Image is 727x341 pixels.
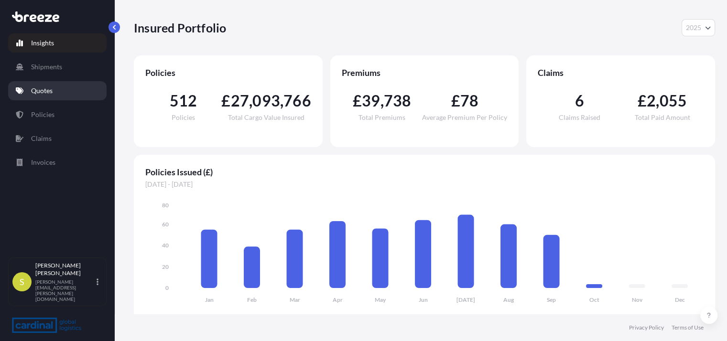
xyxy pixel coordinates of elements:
a: Claims [8,129,107,148]
p: Invoices [31,158,55,167]
tspan: 40 [162,242,169,249]
span: 27 [231,93,249,108]
span: 2 [647,93,656,108]
a: Invoices [8,153,107,172]
span: Premiums [342,67,508,78]
span: S [20,277,24,287]
a: Insights [8,33,107,53]
p: Quotes [31,86,53,96]
span: Average Premium Per Policy [422,114,507,121]
p: Insured Portfolio [134,20,226,35]
span: Policies [172,114,195,121]
span: , [656,93,659,108]
span: Policies [145,67,311,78]
p: Policies [31,110,54,119]
tspan: 80 [162,202,169,209]
span: £ [451,93,460,108]
p: [PERSON_NAME] [PERSON_NAME] [35,262,95,277]
span: Claims Raised [559,114,600,121]
img: organization-logo [12,318,81,333]
p: Shipments [31,62,62,72]
span: 512 [170,93,197,108]
p: Claims [31,134,52,143]
span: 2025 [686,23,701,32]
span: £ [221,93,230,108]
span: 78 [460,93,478,108]
span: [DATE] - [DATE] [145,180,704,189]
span: , [280,93,283,108]
span: 39 [362,93,380,108]
span: , [249,93,252,108]
tspan: Feb [247,296,257,303]
span: Total Paid Amount [634,114,690,121]
tspan: Aug [503,296,514,303]
tspan: Sep [547,296,556,303]
span: Total Cargo Value Insured [228,114,304,121]
tspan: 20 [162,263,169,270]
span: 093 [252,93,280,108]
span: 6 [575,93,584,108]
tspan: Jun [419,296,428,303]
tspan: Nov [632,296,643,303]
span: Claims [538,67,704,78]
span: Total Premiums [358,114,405,121]
a: Privacy Policy [629,324,664,331]
span: 766 [283,93,311,108]
span: £ [353,93,362,108]
a: Quotes [8,81,107,100]
a: Policies [8,105,107,124]
button: Year Selector [682,19,715,36]
span: , [380,93,383,108]
p: Insights [31,38,54,48]
tspan: 0 [165,284,169,291]
p: [PERSON_NAME][EMAIL_ADDRESS][PERSON_NAME][DOMAIN_NAME] [35,279,95,302]
tspan: Apr [333,296,343,303]
tspan: May [375,296,386,303]
tspan: Mar [290,296,300,303]
tspan: Dec [675,296,685,303]
a: Shipments [8,57,107,76]
span: 055 [659,93,687,108]
tspan: 60 [162,221,169,228]
span: £ [638,93,647,108]
tspan: Jan [205,296,214,303]
span: 738 [384,93,412,108]
a: Terms of Use [672,324,704,331]
span: Policies Issued (£) [145,166,704,178]
tspan: [DATE] [456,296,475,303]
tspan: Oct [589,296,599,303]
